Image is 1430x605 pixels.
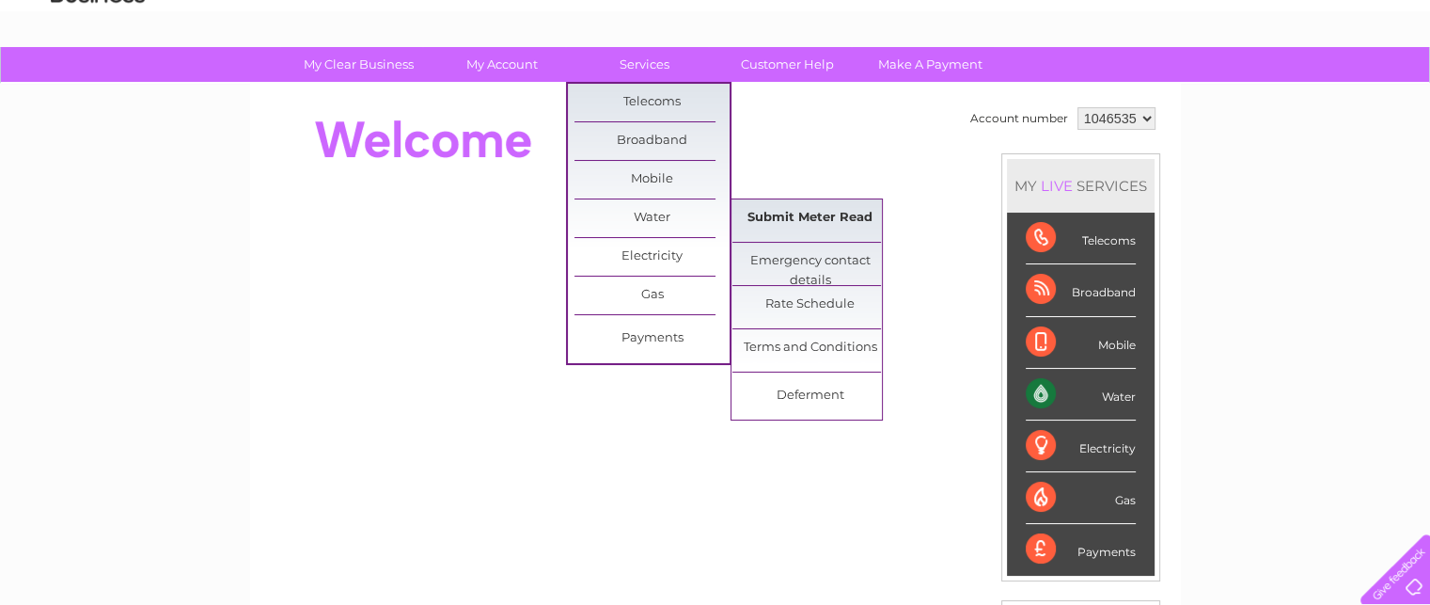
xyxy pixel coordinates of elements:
a: Electricity [574,238,730,276]
div: Mobile [1026,317,1136,369]
a: Rate Schedule [732,286,888,324]
div: Payments [1026,524,1136,575]
a: Blog [1266,80,1294,94]
a: Broadband [574,122,730,160]
a: Deferment [732,377,888,415]
a: Water [1099,80,1135,94]
a: Water [574,199,730,237]
a: Contact [1305,80,1351,94]
a: Customer Help [710,47,865,82]
div: Clear Business is a trading name of Verastar Limited (registered in [GEOGRAPHIC_DATA] No. 3667643... [272,10,1160,91]
a: Payments [574,320,730,358]
div: LIVE [1037,177,1076,195]
a: Log out [1368,80,1412,94]
a: My Account [424,47,579,82]
a: 0333 014 3131 [1076,9,1205,33]
div: Broadband [1026,264,1136,316]
a: My Clear Business [281,47,436,82]
a: Emergency contact details [732,243,888,280]
a: Telecoms [1199,80,1255,94]
a: Make A Payment [853,47,1008,82]
img: logo.png [50,49,146,106]
div: Water [1026,369,1136,421]
a: Gas [574,277,730,314]
div: Electricity [1026,421,1136,472]
a: Services [567,47,722,82]
a: Energy [1146,80,1187,94]
div: Gas [1026,472,1136,524]
div: MY SERVICES [1007,159,1155,213]
a: Telecoms [574,84,730,121]
a: Mobile [574,161,730,199]
td: Account number [966,103,1073,135]
div: Telecoms [1026,213,1136,264]
a: Submit Meter Read [732,199,888,237]
a: Terms and Conditions [732,329,888,367]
